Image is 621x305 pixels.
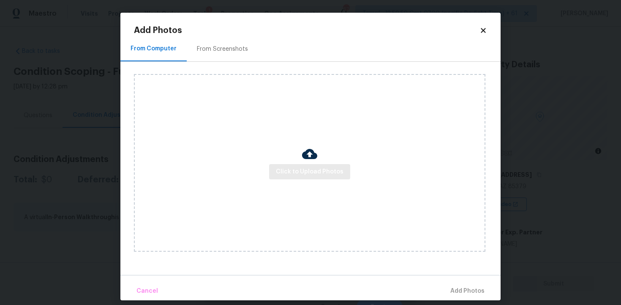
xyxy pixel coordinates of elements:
[131,44,177,53] div: From Computer
[276,167,343,177] span: Click to Upload Photos
[302,146,317,162] img: Cloud Upload Icon
[197,45,248,53] div: From Screenshots
[134,26,479,35] h2: Add Photos
[133,282,161,300] button: Cancel
[136,286,158,297] span: Cancel
[269,164,350,180] button: Click to Upload Photos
